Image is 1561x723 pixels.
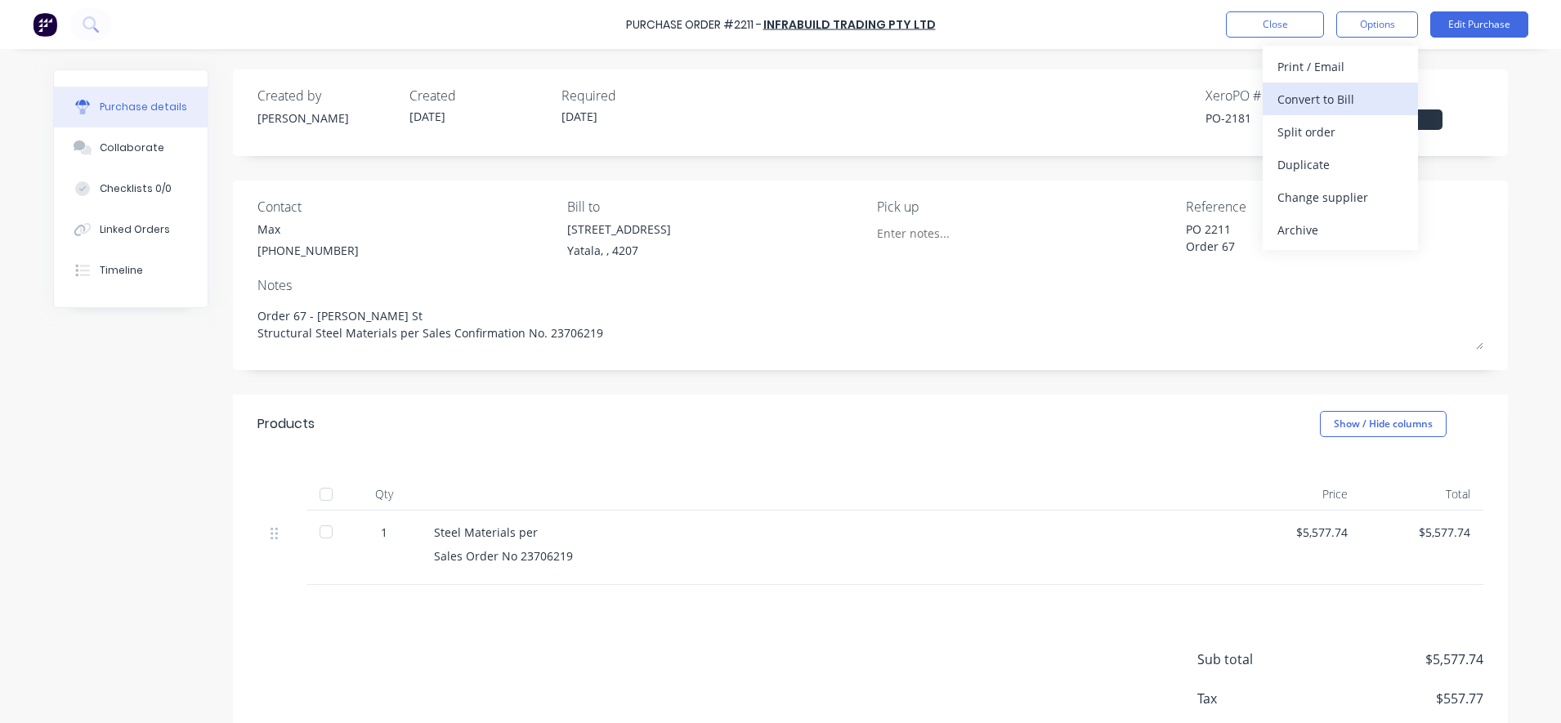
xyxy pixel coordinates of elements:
input: Enter notes... [877,221,1026,245]
div: Notes [257,275,1483,295]
div: Reference [1186,197,1483,216]
div: [PHONE_NUMBER] [257,242,359,259]
div: Qty [347,478,421,511]
div: Purchase details [100,100,187,114]
img: Factory [33,12,57,37]
button: Timeline [54,250,208,291]
div: Duplicate [1277,153,1403,176]
textarea: PO 2211 Order 67 [1186,221,1390,257]
button: Linked Orders [54,209,208,250]
div: Timeline [100,263,143,278]
div: Collaborate [100,141,164,155]
button: Edit Purchase [1430,11,1528,38]
div: Print / Email [1277,55,1403,78]
div: Yatala, , 4207 [567,242,671,259]
div: Bill to [567,197,865,216]
div: Steel Materials per [434,524,1225,541]
textarea: Order 67 - [PERSON_NAME] St Structural Steel Materials per Sales Confirmation No. 23706219 [257,299,1483,350]
span: Sub total [1197,649,1320,669]
div: Linked Orders [100,222,170,237]
div: Pick up [877,197,1174,216]
div: 1 [360,524,408,541]
a: Infrabuild Trading Pty Ltd [763,16,936,33]
div: [PERSON_NAME] [257,109,396,127]
div: Archive [1277,218,1403,242]
button: Purchase details [54,87,208,127]
button: Close [1226,11,1324,38]
span: $5,577.74 [1320,649,1483,669]
button: Checklists 0/0 [54,168,208,209]
div: Products [257,414,315,434]
button: Convert to Bill [1263,83,1418,115]
button: Duplicate [1263,148,1418,181]
div: Purchase Order #2211 - [626,16,762,33]
div: Sales Order No 23706219 [434,547,1225,565]
div: Split order [1277,120,1403,144]
button: Options [1336,11,1418,38]
span: Tax [1197,689,1320,708]
div: PO-2181 [1205,109,1344,127]
div: Required [561,86,700,105]
button: Print / Email [1263,50,1418,83]
button: Change supplier [1263,181,1418,213]
div: $5,577.74 [1374,524,1470,541]
div: Created by [257,86,396,105]
div: Max [257,221,359,238]
div: Total [1361,478,1483,511]
div: Change supplier [1277,185,1403,209]
div: Created [409,86,548,105]
div: Contact [257,197,555,216]
div: Price [1238,478,1361,511]
button: Collaborate [54,127,208,168]
button: Show / Hide columns [1320,411,1447,437]
span: $557.77 [1320,689,1483,708]
div: Convert to Bill [1277,87,1403,111]
div: Xero PO # [1205,86,1344,105]
div: [STREET_ADDRESS] [567,221,671,238]
button: Split order [1263,115,1418,148]
button: Archive [1263,213,1418,246]
div: Checklists 0/0 [100,181,172,196]
div: $5,577.74 [1251,524,1348,541]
